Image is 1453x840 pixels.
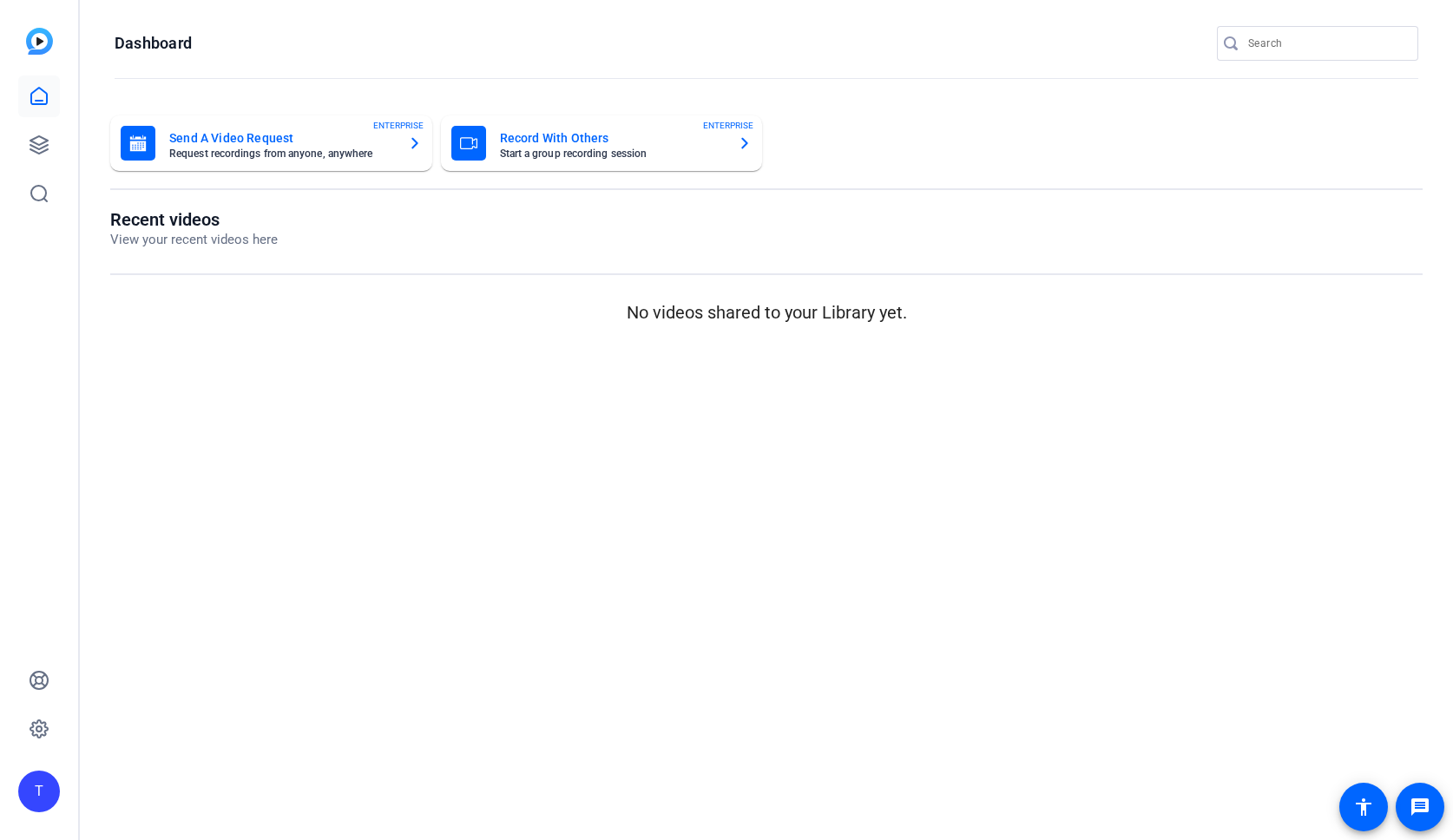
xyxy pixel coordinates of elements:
span: ENTERPRISE [703,119,753,132]
mat-card-title: Send A Video Request [169,128,394,148]
img: blue-gradient.svg [26,28,53,55]
mat-icon: accessibility [1353,797,1374,817]
button: Send A Video RequestRequest recordings from anyone, anywhereENTERPRISE [110,115,432,171]
button: Record With OthersStart a group recording sessionENTERPRISE [441,115,763,171]
h1: Recent videos [110,209,278,230]
p: No videos shared to your Library yet. [110,299,1423,325]
div: T [18,771,60,812]
mat-card-subtitle: Start a group recording session [500,148,725,159]
h1: Dashboard [115,33,192,54]
span: ENTERPRISE [373,119,424,132]
mat-card-subtitle: Request recordings from anyone, anywhere [169,148,394,159]
p: View your recent videos here [110,230,278,250]
mat-icon: message [1410,797,1430,817]
mat-card-title: Record With Others [500,128,725,148]
input: Search [1248,33,1404,54]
